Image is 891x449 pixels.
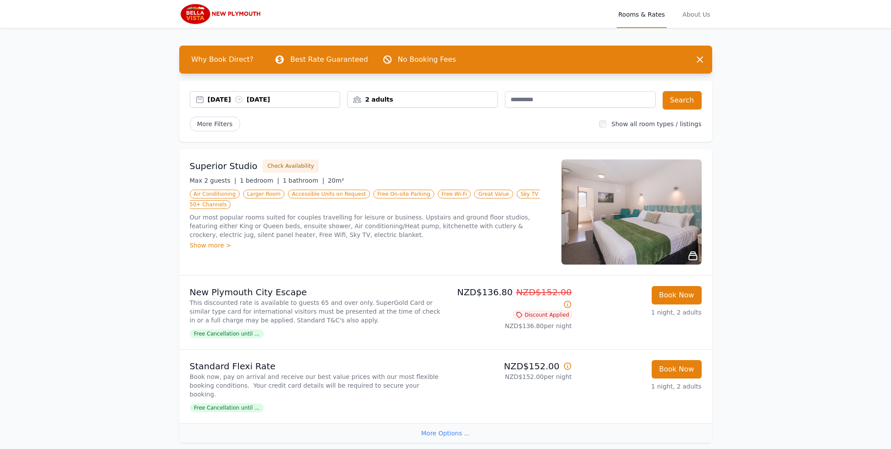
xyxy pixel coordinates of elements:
p: Best Rate Guaranteed [290,54,368,65]
button: Book Now [652,286,702,304]
span: Free On-site Parking [373,190,434,198]
p: Book now, pay on arrival and receive our best value prices with our most flexible booking conditi... [190,372,442,399]
span: 20m² [328,177,344,184]
button: Search [663,91,702,110]
span: Free Cancellation until ... [190,329,264,338]
span: 1 bathroom | [283,177,324,184]
span: Free Cancellation until ... [190,403,264,412]
span: Discount Applied [513,311,572,319]
img: Bella Vista New Plymouth [179,4,263,25]
h3: Superior Studio [190,160,258,172]
span: Max 2 guests | [190,177,237,184]
button: Check Availability [263,159,319,173]
span: 1 bedroom | [240,177,279,184]
p: NZD$152.00 per night [449,372,572,381]
span: More Filters [190,117,240,131]
p: NZD$152.00 [449,360,572,372]
p: New Plymouth City Escape [190,286,442,298]
div: 2 adults [348,95,497,104]
p: This discounted rate is available to guests 65 and over only. SuperGold Card or similar type card... [190,298,442,325]
p: Our most popular rooms suited for couples travelling for leisure or business. Upstairs and ground... [190,213,551,239]
span: Free Wi-Fi [438,190,471,198]
p: NZD$136.80 [449,286,572,311]
span: Accessible Units on Request [288,190,370,198]
p: No Booking Fees [398,54,456,65]
p: 1 night, 2 adults [579,308,702,317]
button: Book Now [652,360,702,378]
span: Larger Room [243,190,285,198]
span: Great Value [474,190,513,198]
div: More Options ... [179,423,712,443]
span: NZD$152.00 [516,287,572,297]
span: Air Conditioning [190,190,240,198]
span: Why Book Direct? [185,51,261,68]
label: Show all room types / listings [611,120,701,127]
div: Show more > [190,241,551,250]
div: [DATE] [DATE] [208,95,340,104]
p: 1 night, 2 adults [579,382,702,391]
p: Standard Flexi Rate [190,360,442,372]
p: NZD$136.80 per night [449,322,572,330]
